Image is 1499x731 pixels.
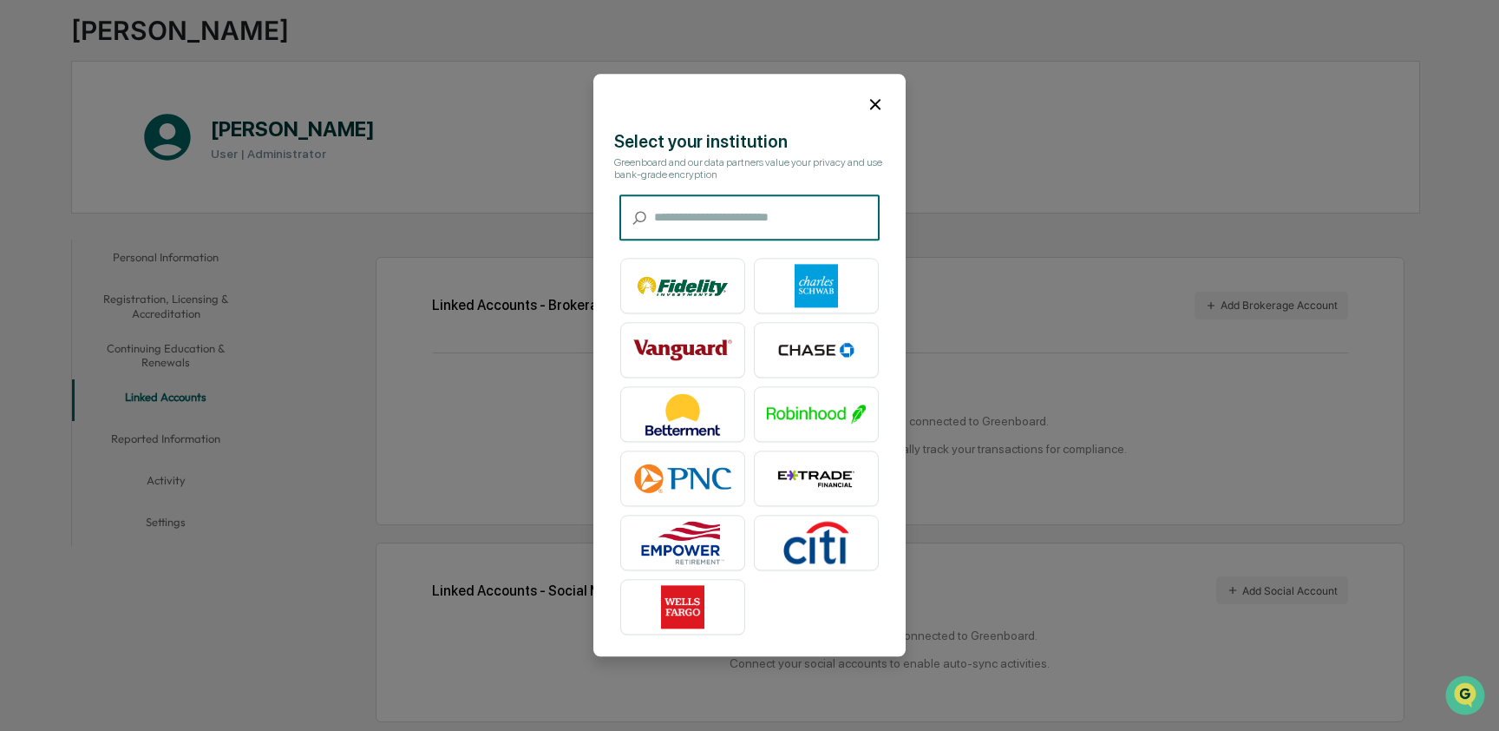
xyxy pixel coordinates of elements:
[633,393,732,437] img: Betterment
[143,219,215,236] span: Attestations
[767,265,866,308] img: Charles Schwab
[767,329,866,372] img: Chase
[614,157,885,181] div: Greenboard and our data partners value your privacy and use bank-grade encryption
[17,36,316,64] p: How can we help?
[767,522,866,565] img: Citibank
[59,150,219,164] div: We're available if you need us!
[10,212,119,243] a: 🖐️Preclearance
[633,522,732,565] img: Empower Retirement
[633,458,732,501] img: PNC
[122,293,210,307] a: Powered byPylon
[1443,674,1490,721] iframe: Open customer support
[295,138,316,159] button: Start new chat
[17,254,31,267] div: 🔎
[633,329,732,372] img: Vanguard
[10,245,116,276] a: 🔎Data Lookup
[35,219,112,236] span: Preclearance
[59,133,285,150] div: Start new chat
[35,252,109,269] span: Data Lookup
[633,265,732,308] img: Fidelity Investments
[767,393,866,437] img: Robinhood
[614,132,885,153] div: Select your institution
[119,212,222,243] a: 🗄️Attestations
[17,133,49,164] img: 1746055101610-c473b297-6a78-478c-a979-82029cc54cd1
[126,221,140,234] div: 🗄️
[633,586,732,629] img: Wells Fargo
[767,458,866,501] img: E*TRADE
[173,294,210,307] span: Pylon
[17,221,31,234] div: 🖐️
